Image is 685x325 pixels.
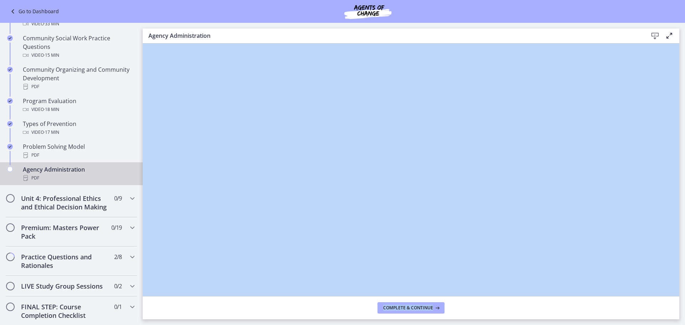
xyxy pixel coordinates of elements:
[114,282,122,290] span: 0 / 2
[7,121,13,127] i: Completed
[148,31,636,40] h3: Agency Administration
[21,303,108,320] h2: FINAL STEP: Course Completion Checklist
[23,97,134,114] div: Program Evaluation
[383,305,433,311] span: Complete & continue
[23,65,134,91] div: Community Organizing and Community Development
[23,20,134,28] div: Video
[23,151,134,159] div: PDF
[23,128,134,137] div: Video
[377,302,445,314] button: Complete & continue
[23,82,134,91] div: PDF
[44,20,59,28] span: · 33 min
[21,223,108,240] h2: Premium: Masters Power Pack
[114,253,122,261] span: 2 / 8
[21,194,108,211] h2: Unit 4: Professional Ethics and Ethical Decision Making
[21,253,108,270] h2: Practice Questions and Rationales
[7,144,13,149] i: Completed
[44,105,59,114] span: · 18 min
[23,34,134,60] div: Community Social Work Practice Questions
[7,98,13,104] i: Completed
[7,35,13,41] i: Completed
[9,7,59,16] a: Go to Dashboard
[23,105,134,114] div: Video
[21,282,108,290] h2: LIVE Study Group Sessions
[114,303,122,311] span: 0 / 1
[44,51,59,60] span: · 15 min
[111,223,122,232] span: 0 / 19
[114,194,122,203] span: 0 / 9
[7,67,13,72] i: Completed
[325,3,411,20] img: Agents of Change
[44,128,59,137] span: · 17 min
[23,120,134,137] div: Types of Prevention
[23,142,134,159] div: Problem Solving Model
[23,51,134,60] div: Video
[23,165,134,182] div: Agency Administration
[23,174,134,182] div: PDF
